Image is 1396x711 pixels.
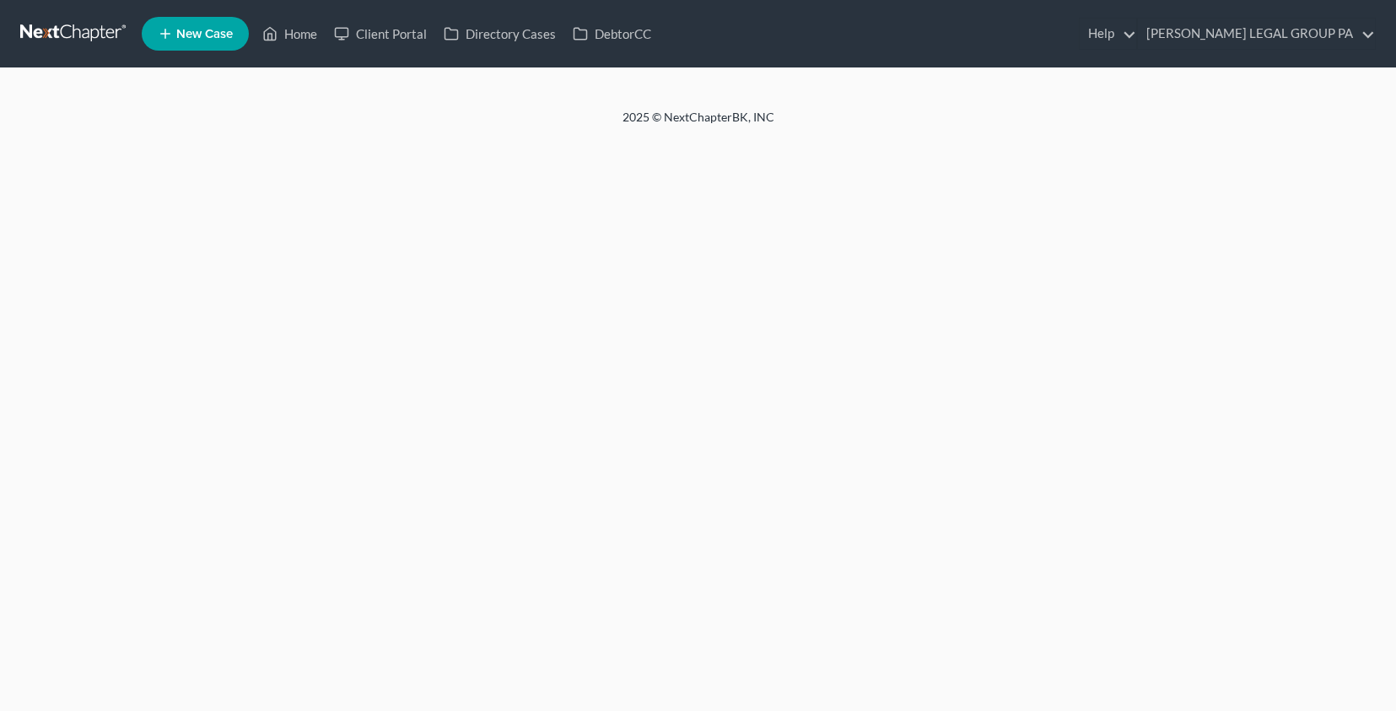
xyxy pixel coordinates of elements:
a: Home [254,19,326,49]
a: Directory Cases [435,19,564,49]
a: [PERSON_NAME] LEGAL GROUP PA [1138,19,1375,49]
div: 2025 © NextChapterBK, INC [218,109,1179,139]
a: DebtorCC [564,19,660,49]
a: Help [1080,19,1136,49]
a: Client Portal [326,19,435,49]
new-legal-case-button: New Case [142,17,249,51]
